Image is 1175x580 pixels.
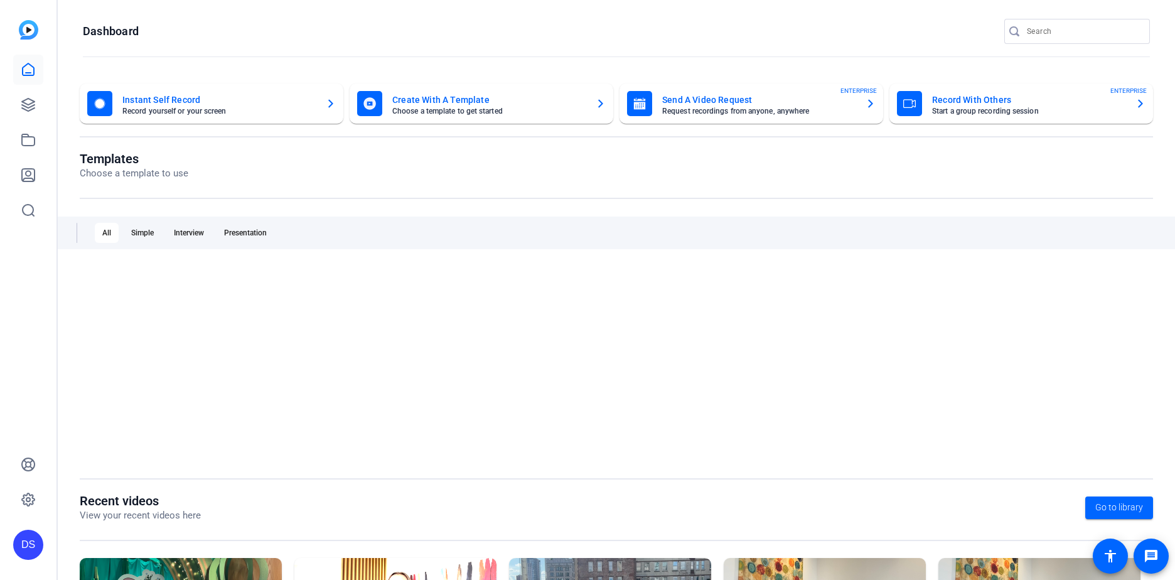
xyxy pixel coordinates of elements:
div: Interview [166,223,212,243]
mat-card-title: Record With Others [932,92,1125,107]
span: ENTERPRISE [840,86,877,95]
span: ENTERPRISE [1110,86,1147,95]
mat-card-subtitle: Start a group recording session [932,107,1125,115]
div: DS [13,530,43,560]
mat-card-title: Create With A Template [392,92,586,107]
mat-icon: message [1144,549,1159,564]
mat-card-subtitle: Request recordings from anyone, anywhere [662,107,856,115]
mat-card-subtitle: Choose a template to get started [392,107,586,115]
span: Go to library [1095,501,1143,514]
button: Instant Self RecordRecord yourself or your screen [80,83,343,124]
h1: Dashboard [83,24,139,39]
img: blue-gradient.svg [19,20,38,40]
mat-card-subtitle: Record yourself or your screen [122,107,316,115]
div: Presentation [217,223,274,243]
p: View your recent videos here [80,508,201,523]
button: Create With A TemplateChoose a template to get started [350,83,613,124]
a: Go to library [1085,497,1153,519]
p: Choose a template to use [80,166,188,181]
button: Record With OthersStart a group recording sessionENTERPRISE [889,83,1153,124]
mat-card-title: Instant Self Record [122,92,316,107]
input: Search [1027,24,1140,39]
mat-icon: accessibility [1103,549,1118,564]
button: Send A Video RequestRequest recordings from anyone, anywhereENTERPRISE [620,83,883,124]
mat-card-title: Send A Video Request [662,92,856,107]
div: Simple [124,223,161,243]
h1: Recent videos [80,493,201,508]
h1: Templates [80,151,188,166]
div: All [95,223,119,243]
